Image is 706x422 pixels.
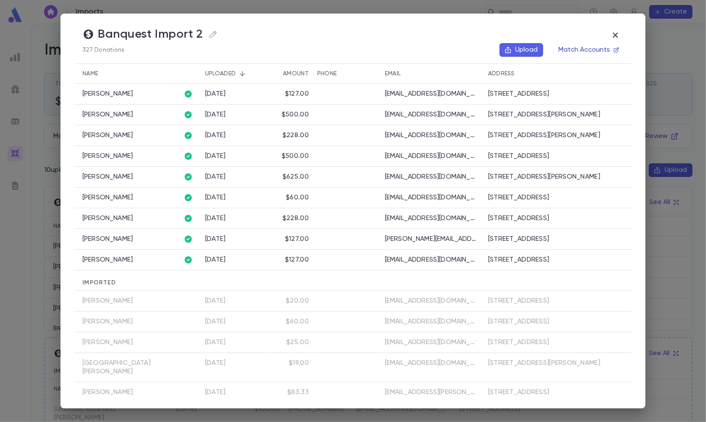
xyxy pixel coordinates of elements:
[385,235,478,243] p: [PERSON_NAME][EMAIL_ADDRESS][DOMAIN_NAME]
[269,67,283,80] button: Sort
[488,359,600,367] div: [STREET_ADDRESS][PERSON_NAME]
[74,63,180,84] div: Name
[553,43,624,57] button: Match Accounts
[236,67,249,80] button: Sort
[82,214,133,223] p: [PERSON_NAME]
[82,338,133,347] p: [PERSON_NAME]
[82,280,116,286] span: Imported
[82,235,133,243] p: [PERSON_NAME]
[82,388,133,397] p: [PERSON_NAME]
[283,131,309,140] div: $228.00
[500,43,543,57] button: Upload
[317,63,337,84] div: Phone
[82,256,133,264] p: [PERSON_NAME]
[82,47,220,53] p: 327 Donations
[488,317,549,326] div: [STREET_ADDRESS]
[385,193,478,202] p: [EMAIL_ADDRESS][DOMAIN_NAME]
[385,388,478,397] p: [EMAIL_ADDRESS][PERSON_NAME][DOMAIN_NAME]
[282,152,309,160] div: $500.00
[488,131,600,140] div: [STREET_ADDRESS][PERSON_NAME]
[264,63,313,84] div: Amount
[82,90,133,98] p: [PERSON_NAME]
[82,152,133,160] p: [PERSON_NAME]
[488,214,549,223] div: [STREET_ADDRESS]
[488,110,600,119] div: [STREET_ADDRESS][PERSON_NAME]
[285,256,309,264] div: $127.00
[205,152,226,160] div: 8/28/2025
[205,338,226,347] div: 8/28/2025
[205,63,236,84] div: Uploaded
[488,297,549,305] div: [STREET_ADDRESS]
[205,110,226,119] div: 8/28/2025
[488,193,549,202] div: [STREET_ADDRESS]
[488,338,549,347] div: [STREET_ADDRESS]
[285,90,309,98] div: $127.00
[385,173,478,181] p: [EMAIL_ADDRESS][DOMAIN_NAME]
[285,235,309,243] div: $127.00
[488,90,549,98] div: [STREET_ADDRESS]
[287,388,309,397] div: $83.33
[82,173,133,181] p: [PERSON_NAME]
[205,90,226,98] div: 8/28/2025
[385,359,478,367] p: [EMAIL_ADDRESS][DOMAIN_NAME]
[385,338,478,347] p: [EMAIL_ADDRESS][DOMAIN_NAME]
[205,235,226,243] div: 8/28/2025
[385,63,401,84] div: Email
[283,63,309,84] div: Amount
[313,63,381,84] div: Phone
[381,63,484,84] div: Email
[205,359,226,367] div: 8/28/2025
[385,152,478,160] p: [EMAIL_ADDRESS][DOMAIN_NAME]
[205,131,226,140] div: 8/28/2025
[82,27,220,41] h4: Banquest Import 2
[286,338,309,347] div: $25.00
[385,214,478,223] p: [EMAIL_ADDRESS][DOMAIN_NAME]
[385,297,478,305] p: [EMAIL_ADDRESS][DOMAIN_NAME]
[385,317,478,326] p: [EMAIL_ADDRESS][DOMAIN_NAME]
[205,317,226,326] div: 8/28/2025
[82,317,133,326] p: [PERSON_NAME]
[484,63,632,84] div: Address
[82,297,133,305] p: [PERSON_NAME]
[283,214,309,223] div: $228.00
[488,388,549,397] div: [STREET_ADDRESS]
[289,359,309,367] div: $19.00
[282,110,309,119] div: $500.00
[82,193,133,202] p: [PERSON_NAME]
[385,90,478,98] p: [EMAIL_ADDRESS][DOMAIN_NAME]
[283,173,309,181] div: $625.00
[205,214,226,223] div: 8/28/2025
[286,317,309,326] div: $60.00
[488,256,549,264] div: [STREET_ADDRESS]
[488,235,549,243] div: [STREET_ADDRESS]
[205,193,226,202] div: 8/28/2025
[286,297,309,305] div: $20.00
[488,63,515,84] div: Address
[205,173,226,181] div: 8/28/2025
[385,256,478,264] p: [EMAIL_ADDRESS][DOMAIN_NAME]
[201,63,264,84] div: Uploaded
[205,256,226,264] div: 8/28/2025
[82,131,133,140] p: [PERSON_NAME]
[385,110,478,119] p: [EMAIL_ADDRESS][DOMAIN_NAME]
[205,388,226,397] div: 8/28/2025
[488,173,600,181] div: [STREET_ADDRESS][PERSON_NAME]
[82,359,176,376] p: [GEOGRAPHIC_DATA][PERSON_NAME]
[82,110,133,119] p: [PERSON_NAME]
[488,152,549,160] div: [STREET_ADDRESS]
[286,193,309,202] div: $60.00
[205,297,226,305] div: 8/28/2025
[385,131,478,140] p: [EMAIL_ADDRESS][DOMAIN_NAME]
[82,63,98,84] div: Name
